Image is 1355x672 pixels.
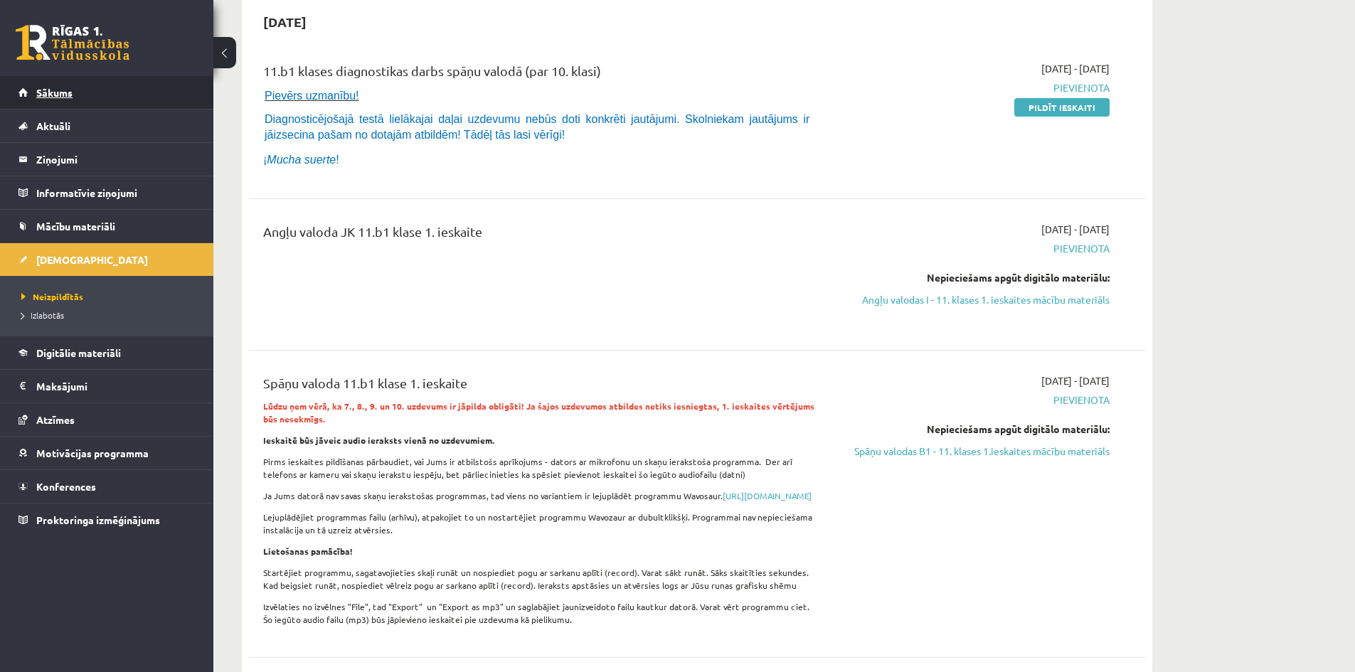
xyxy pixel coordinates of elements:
[18,336,196,369] a: Digitālie materiāli
[21,290,199,303] a: Neizpildītās
[36,513,160,526] span: Proktoringa izmēģinājums
[1014,98,1110,117] a: Pildīt ieskaiti
[18,76,196,109] a: Sākums
[249,5,321,38] h2: [DATE]
[841,80,1110,95] span: Pievienota
[16,25,129,60] a: Rīgas 1. Tālmācības vidusskola
[723,490,812,501] a: [URL][DOMAIN_NAME]
[36,86,73,99] span: Sākums
[263,545,353,557] strong: Lietošanas pamācība!
[21,309,199,321] a: Izlabotās
[36,176,196,209] legend: Informatīvie ziņojumi
[36,447,149,459] span: Motivācijas programma
[36,480,96,493] span: Konferences
[21,291,83,302] span: Neizpildītās
[18,370,196,402] a: Maksājumi
[1041,61,1110,76] span: [DATE] - [DATE]
[263,434,495,446] strong: Ieskaitē būs jāveic audio ieraksts vienā no uzdevumiem.
[18,143,196,176] a: Ziņojumi
[263,222,820,248] div: Angļu valoda JK 11.b1 klase 1. ieskaite
[841,270,1110,285] div: Nepieciešams apgūt digitālo materiālu:
[36,220,115,233] span: Mācību materiāli
[263,373,820,400] div: Spāņu valoda 11.b1 klase 1. ieskaite
[267,154,336,166] i: Mucha suerte
[18,503,196,536] a: Proktoringa izmēģinājums
[841,292,1110,307] a: Angļu valodas I - 11. klases 1. ieskaites mācību materiāls
[263,400,814,425] strong: Lūdzu ņem vērā, ka 7., 8., 9. un 10. uzdevums ir jāpilda obligāti! Ja šajos uzdevumos atbildes ne...
[18,243,196,276] a: [DEMOGRAPHIC_DATA]
[265,113,809,141] span: Diagnosticējošajā testā lielākajai daļai uzdevumu nebūs doti konkrēti jautājumi. Skolniekam jautā...
[263,566,820,592] p: Startējiet programmu, sagatavojieties skaļi runāt un nospiediet pogu ar sarkanu aplīti (record). ...
[18,470,196,503] a: Konferences
[1041,222,1110,237] span: [DATE] - [DATE]
[841,241,1110,256] span: Pievienota
[263,61,820,87] div: 11.b1 klases diagnostikas darbs spāņu valodā (par 10. klasi)
[18,210,196,242] a: Mācību materiāli
[263,455,820,481] p: Pirms ieskaites pildīšanas pārbaudiet, vai Jums ir atbilstošs aprīkojums - dators ar mikrofonu un...
[263,600,820,626] p: Izvēlaties no izvēlnes "File", tad "Export" un "Export as mp3" un saglabājiet jaunizveidoto failu...
[18,176,196,209] a: Informatīvie ziņojumi
[265,90,359,102] span: Pievērs uzmanību!
[18,403,196,436] a: Atzīmes
[36,253,148,266] span: [DEMOGRAPHIC_DATA]
[18,437,196,469] a: Motivācijas programma
[36,119,70,132] span: Aktuāli
[841,444,1110,459] a: Spāņu valodas B1 - 11. klases 1.ieskaites mācību materiāls
[263,511,820,536] p: Lejuplādējiet programmas failu (arhīvu), atpakojiet to un nostartējiet programmu Wavozaur ar dubu...
[36,413,75,426] span: Atzīmes
[36,346,121,359] span: Digitālie materiāli
[263,154,339,166] span: ¡ !
[36,143,196,176] legend: Ziņojumi
[21,309,64,321] span: Izlabotās
[1041,373,1110,388] span: [DATE] - [DATE]
[841,422,1110,437] div: Nepieciešams apgūt digitālo materiālu:
[263,489,820,502] p: Ja Jums datorā nav savas skaņu ierakstošas programmas, tad viens no variantiem ir lejuplādēt prog...
[36,370,196,402] legend: Maksājumi
[18,110,196,142] a: Aktuāli
[841,393,1110,407] span: Pievienota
